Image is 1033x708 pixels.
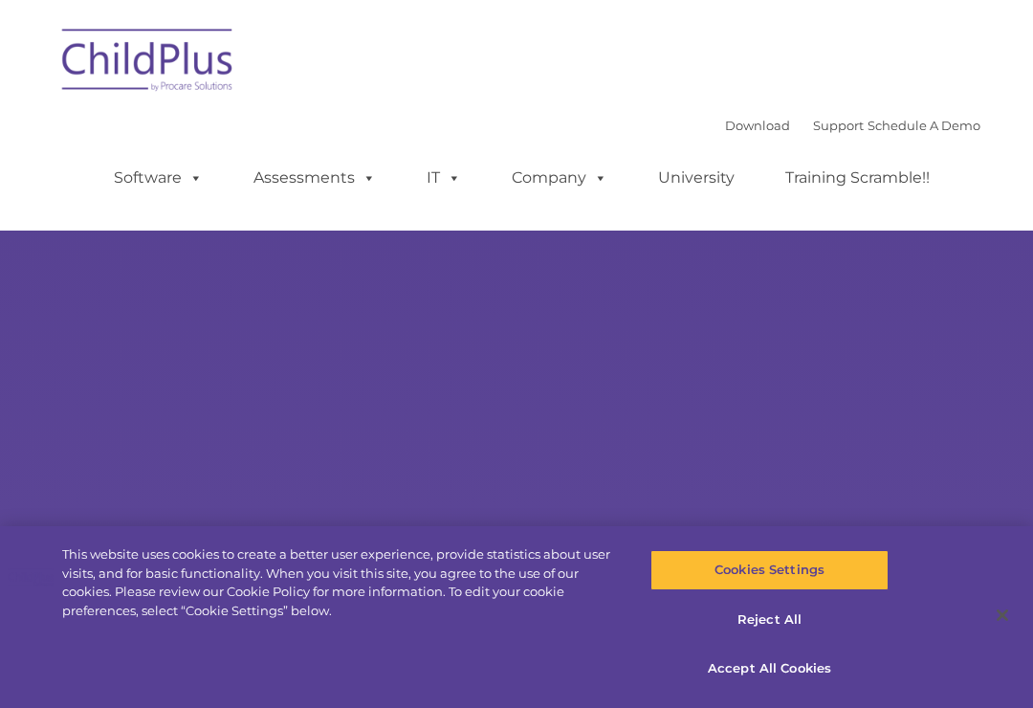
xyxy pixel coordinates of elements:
a: Assessments [234,159,395,197]
a: IT [407,159,480,197]
a: University [639,159,754,197]
button: Close [981,594,1023,636]
a: Schedule A Demo [868,118,980,133]
button: Accept All Cookies [650,649,888,689]
a: Company [493,159,626,197]
a: Support [813,118,864,133]
button: Reject All [650,600,888,640]
img: ChildPlus by Procare Solutions [53,15,244,111]
font: | [725,118,980,133]
div: This website uses cookies to create a better user experience, provide statistics about user visit... [62,545,620,620]
a: Training Scramble!! [766,159,949,197]
a: Download [725,118,790,133]
button: Cookies Settings [650,550,888,590]
a: Software [95,159,222,197]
